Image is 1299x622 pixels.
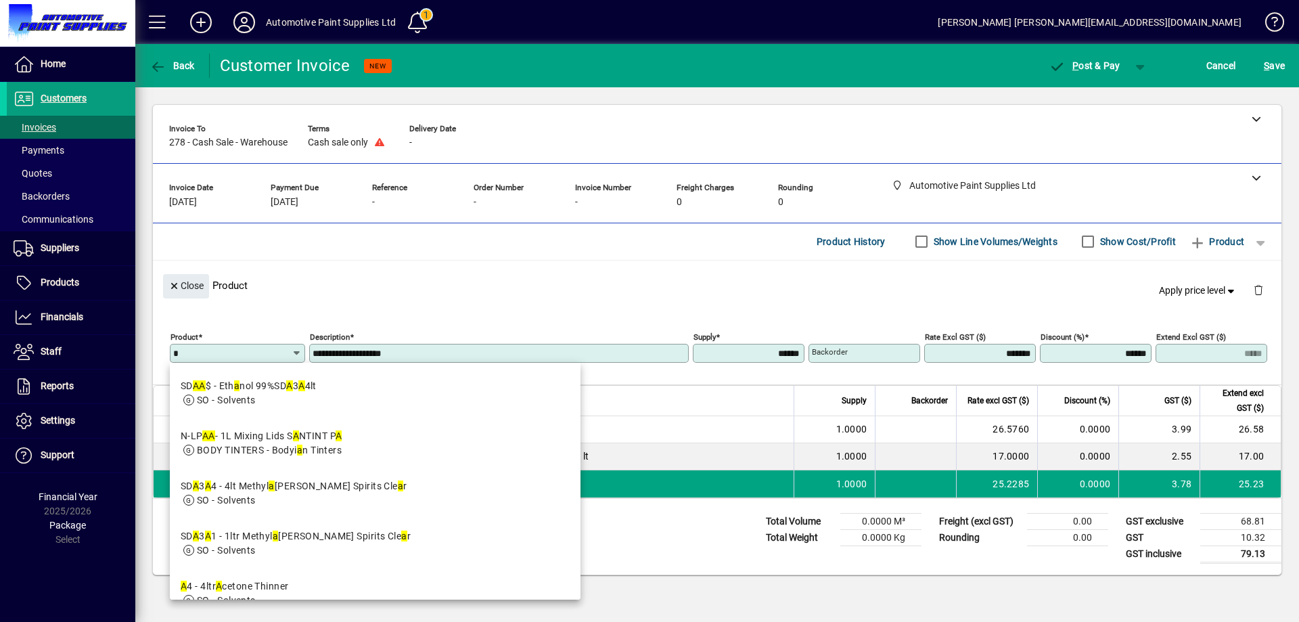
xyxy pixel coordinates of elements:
span: ost & Pay [1049,60,1120,71]
em: a [234,380,240,391]
span: Discount (%) [1064,393,1110,408]
span: - [409,137,412,148]
td: 0.0000 [1037,443,1118,470]
app-page-header-button: Back [135,53,210,78]
span: Back [150,60,195,71]
div: SD 3 1 - 1ltr Methyl [PERSON_NAME] Spirits Cle r [181,529,411,543]
span: - [474,197,476,208]
a: Communications [7,208,135,231]
mat-option: N-LPAA - 1L Mixing Lids SANTINT PA [170,418,580,468]
span: Backorders [14,191,70,202]
td: GST exclusive [1119,513,1200,529]
span: Cash sale only [308,137,368,148]
mat-option: SDA3A4 - 4lt Methylated Spirits Clear [170,468,580,518]
a: Products [7,266,135,300]
app-page-header-button: Close [160,280,212,292]
a: Payments [7,139,135,162]
td: Freight (excl GST) [932,513,1027,529]
button: Apply price level [1154,278,1243,303]
em: A [199,380,205,391]
em: a [269,481,274,491]
td: 0.00 [1027,513,1108,529]
td: 26.58 [1200,416,1281,443]
td: 0.0000 [1037,470,1118,497]
span: 0 [778,197,783,208]
span: GST ($) [1164,393,1191,408]
td: 0.00 [1027,529,1108,546]
em: a [297,445,302,456]
a: Knowledge Base [1255,3,1282,47]
div: Product [153,261,1281,310]
span: Product History [817,231,886,252]
span: - [372,197,375,208]
mat-option: SDAA$ - Ethanol 99%SDA3A 4lt [170,368,580,418]
span: Rate excl GST ($) [967,393,1029,408]
span: SO - Solvents [197,495,256,506]
div: 25.2285 [965,477,1029,491]
span: Apply price level [1159,284,1237,298]
span: Extend excl GST ($) [1208,386,1264,416]
mat-label: Extend excl GST ($) [1156,332,1226,341]
span: Home [41,58,66,69]
td: 10.32 [1200,529,1281,546]
td: Total Weight [759,529,840,546]
mat-label: Product [170,332,198,341]
span: Communications [14,214,93,225]
span: NEW [369,62,386,70]
mat-label: Rate excl GST ($) [925,332,986,341]
mat-label: Discount (%) [1041,332,1085,341]
button: Close [163,274,209,298]
a: Settings [7,404,135,438]
td: 3.99 [1118,416,1200,443]
td: 0.0000 M³ [840,513,921,529]
span: Support [41,449,74,460]
button: Product History [811,229,891,254]
span: Financial Year [39,491,97,502]
span: 0 [677,197,682,208]
td: Rounding [932,529,1027,546]
em: A [205,481,211,491]
a: Backorders [7,185,135,208]
span: - [575,197,578,208]
span: [DATE] [169,197,197,208]
em: A [193,481,199,491]
span: Suppliers [41,242,79,253]
em: A [181,581,187,592]
mat-label: Supply [693,332,716,341]
a: Reports [7,370,135,403]
a: Support [7,439,135,472]
em: A [202,430,208,441]
span: Settings [41,415,75,426]
span: Customers [41,93,87,104]
mat-label: Backorder [812,347,848,357]
span: Invoices [14,122,56,133]
span: Backorder [911,393,948,408]
span: Supply [842,393,867,408]
em: A [286,380,292,391]
td: 3.78 [1118,470,1200,497]
span: Staff [41,346,62,357]
label: Show Cost/Profit [1097,235,1176,248]
div: N-LP - 1L Mixing Lids S NTINT P [181,429,342,443]
td: 79.13 [1200,546,1281,562]
em: A [208,430,214,441]
em: a [401,531,407,541]
a: Invoices [7,116,135,139]
div: 17.0000 [965,449,1029,463]
a: Financials [7,301,135,334]
div: 26.5760 [965,422,1029,436]
button: Post & Pay [1043,53,1127,78]
span: ave [1264,55,1285,76]
button: Cancel [1203,53,1239,78]
button: Save [1260,53,1288,78]
span: Financials [41,311,83,322]
button: Delete [1242,274,1275,307]
em: A [193,531,199,541]
button: Back [146,53,198,78]
span: Cancel [1206,55,1236,76]
td: GST inclusive [1119,546,1200,562]
label: Show Line Volumes/Weights [931,235,1057,248]
button: Add [179,10,223,35]
em: A [216,581,222,592]
td: Total Volume [759,513,840,529]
